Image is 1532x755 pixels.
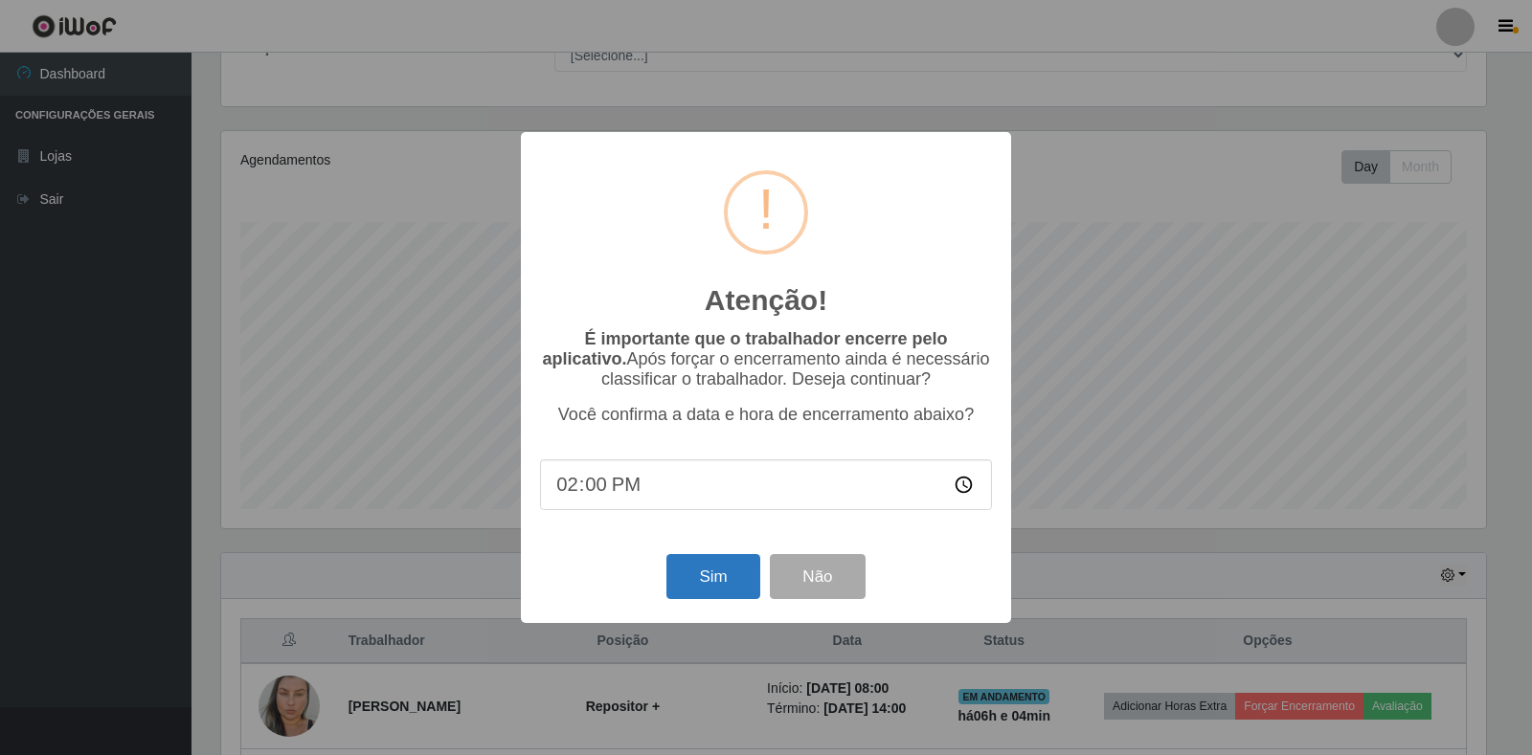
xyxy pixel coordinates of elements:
[705,283,827,318] h2: Atenção!
[542,329,947,368] b: É importante que o trabalhador encerre pelo aplicativo.
[666,554,759,599] button: Sim
[540,405,992,425] p: Você confirma a data e hora de encerramento abaixo?
[540,329,992,389] p: Após forçar o encerramento ainda é necessário classificar o trabalhador. Deseja continuar?
[770,554,865,599] button: Não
